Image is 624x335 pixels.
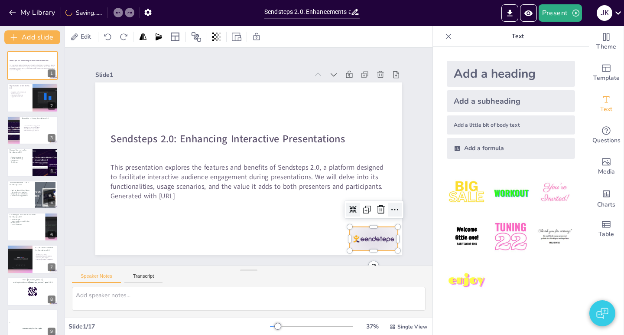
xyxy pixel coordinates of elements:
strong: Sendsteps 2.0: Enhancing Interactive Presentations [10,59,49,62]
span: Theme [596,42,616,52]
div: Slide 1 [95,71,309,79]
p: Time efficiency in preparation [22,128,55,130]
p: Confidence through practice [10,195,32,197]
p: Improving data analytics [35,257,55,259]
div: 7 [7,245,58,273]
img: 4.jpeg [447,217,487,257]
p: Text [455,26,580,47]
div: Add a formula [447,138,575,159]
p: Enhanced learning experience [22,130,55,131]
div: 8 [48,296,55,303]
div: Layout [168,30,182,44]
p: Real-time analytics [10,93,30,95]
div: Add text boxes [589,89,624,120]
div: 1 [48,69,55,77]
strong: [PERSON_NAME] quiz 2023 [29,281,52,283]
p: Educational settings [10,158,30,160]
div: 5 [7,181,58,209]
p: Increased audience engagement [22,125,55,127]
strong: Sendsteps 2.0: Enhancing Interactive Presentations [111,132,345,146]
div: Saving...... [65,9,102,17]
div: Add a table [589,213,624,245]
p: Support for multimedia [10,96,30,98]
div: J K [597,5,612,21]
p: Valuable insights from feedback [22,127,55,128]
div: Slide 1 / 17 [68,322,270,331]
p: Generated with [URL] [111,191,387,201]
button: Speaker Notes [72,273,121,283]
img: 6.jpeg [535,217,575,257]
img: 5.jpeg [491,217,531,257]
div: Add charts and graphs [589,182,624,213]
p: This presentation explores the features and benefits of Sendsteps 2.0, a platform designed to fac... [10,65,55,69]
div: Change the overall theme [589,26,624,57]
p: Key Features of Sendsteps 2.0 [10,84,30,89]
p: Mobile compatibility [35,254,55,256]
p: Integration with existing tools [10,91,30,93]
p: Technical issues [10,219,43,220]
p: Early audience engagement [10,191,32,193]
button: Add slide [4,30,60,44]
button: Preview Presentation [520,4,537,22]
div: 8 [7,277,58,306]
p: Ensuring audience participation [10,220,43,222]
p: Time management [10,223,43,225]
span: Charts [597,200,615,210]
img: 3.jpeg [535,173,575,213]
p: Go to [10,279,55,281]
div: Add a little bit of body text [447,115,575,135]
p: This presentation explores the features and benefits of Sendsteps 2.0, a platform designed to fac... [111,163,387,191]
button: Present [539,4,582,22]
span: Position [191,32,201,42]
button: Transcript [124,273,163,283]
p: Expanding interactive features [35,256,55,257]
div: Add ready made slides [589,57,624,89]
img: 2.jpeg [491,173,531,213]
p: 5 [10,322,55,324]
span: Single View [397,323,427,330]
div: Add a subheading [447,90,575,112]
p: Tips for Effective Use of Sendsteps 2.0 [10,181,32,186]
p: Integrating artificial intelligence [35,259,55,261]
p: Workshops [10,161,30,163]
p: Conferences [10,160,30,162]
div: 3 [7,116,58,145]
img: 1.jpeg [447,173,487,213]
span: Questions [592,136,621,145]
p: Future Developments for Sendsteps 2.0 [35,247,55,252]
div: 6 [7,213,58,241]
p: Generated with [URL] [10,69,55,71]
strong: [DOMAIN_NAME] [27,279,42,281]
img: 7.jpeg [447,261,487,301]
strong: Get Ready for the Quiz! [23,327,42,329]
div: Add a heading [447,61,575,87]
div: Add images, graphics, shapes or video [589,151,624,182]
div: 3 [48,134,55,142]
div: 1 [7,51,58,80]
div: 6 [48,231,55,239]
div: 4 [48,167,55,174]
input: Insert title [264,6,351,18]
button: Export to PowerPoint [501,4,518,22]
p: Learning curve [10,222,43,224]
div: 2 [7,83,58,112]
div: 2 [48,102,55,110]
p: and login with code [10,281,55,284]
span: Edit [79,33,93,41]
span: Text [600,105,612,114]
div: 7 [48,263,55,271]
div: 37 % [362,322,383,331]
span: Table [598,230,614,239]
div: 4 [7,148,58,177]
p: Usage Scenarios for Sendsteps 2.0 [10,149,30,154]
div: 5 [48,199,55,207]
p: Customizable templates [10,94,30,96]
p: Familiarization with the platform [10,190,32,192]
p: Challenges and Solutions with Sendsteps 2.0 [10,213,43,218]
button: J K [597,4,612,22]
span: Media [598,167,615,177]
button: My Library [6,6,59,20]
span: Template [593,73,620,83]
p: Benefits of Using Sendsteps 2.0 [22,117,55,120]
p: Corporate meetings [10,157,30,158]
